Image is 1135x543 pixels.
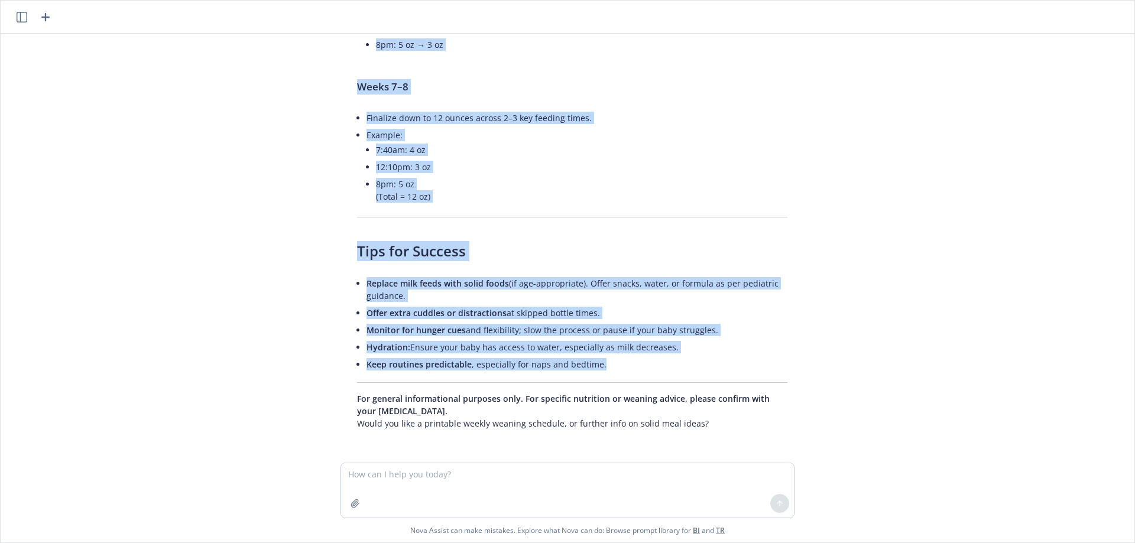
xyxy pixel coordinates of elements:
[367,321,787,339] li: and flexibility; slow the process or pause if your baby struggles.
[357,392,787,430] p: Would you like a printable weekly weaning schedule, or further info on solid meal ideas?
[367,278,509,289] span: Replace milk feeds with solid foods
[376,175,787,205] li: 8pm: 5 oz (Total = 12 oz)
[716,525,725,535] a: TR
[357,80,408,93] span: Weeks 7–8
[693,525,700,535] a: BI
[367,356,787,373] li: , especially for naps and bedtime.
[367,359,472,370] span: Keep routines predictable
[367,324,466,336] span: Monitor for hunger cues
[367,342,410,353] span: Hydration:
[367,126,787,207] li: Example:
[376,36,787,53] li: 8pm: 5 oz → 3 oz
[357,393,770,417] span: For general informational purposes only. For specific nutrition or weaning advice, please confirm...
[367,304,787,321] li: at skipped bottle times.
[367,109,787,126] li: Finalize down to 12 ounces across 2–3 key feeding times.
[367,307,507,318] span: Offer extra cuddles or distractions
[367,339,787,356] li: Ensure your baby has access to water, especially as milk decreases.
[367,275,787,304] li: (if age-appropriate). Offer snacks, water, or formula as per pediatric guidance.
[357,241,466,261] span: Tips for Success
[376,158,787,175] li: 12:10pm: 3 oz
[376,141,787,158] li: 7:40am: 4 oz
[410,518,725,542] span: Nova Assist can make mistakes. Explore what Nova can do: Browse prompt library for and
